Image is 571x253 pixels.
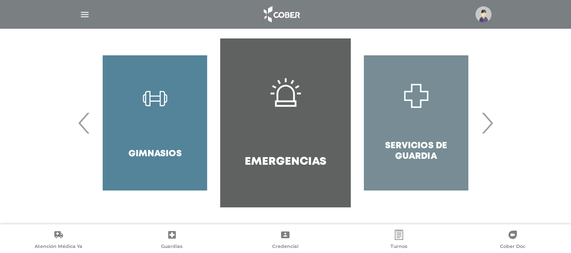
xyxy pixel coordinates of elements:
a: Guardias [115,230,229,251]
span: Credencial [272,243,298,251]
a: Cober Doc [456,230,569,251]
span: Cober Doc [500,243,525,251]
h4: Emergencias [245,155,326,169]
span: Previous [76,100,93,146]
a: Atención Médica Ya [2,230,115,251]
a: Credencial [229,230,342,251]
span: Turnos [391,243,407,251]
img: Cober_menu-lines-white.svg [79,9,90,20]
a: Emergencias [220,38,351,207]
a: Turnos [342,230,456,251]
img: logo_cober_home-white.png [259,4,303,24]
img: profile-placeholder.svg [475,6,492,22]
span: Guardias [161,243,183,251]
span: Next [479,100,495,146]
span: Atención Médica Ya [35,243,82,251]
